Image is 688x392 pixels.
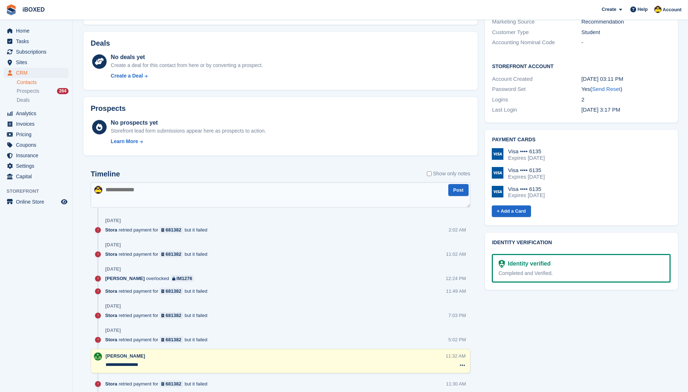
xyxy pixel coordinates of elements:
div: retried payment for but it failed [105,251,211,258]
div: Identity verified [505,259,551,268]
a: menu [4,108,69,118]
div: Expires [DATE] [508,192,545,199]
a: 681382 [160,251,183,258]
img: Katie Brown [94,186,102,194]
div: 681382 [166,336,181,343]
img: Visa Logo [492,148,503,160]
div: 7:03 PM [448,312,466,319]
div: Accounting Nominal Code [492,38,581,47]
label: Show only notes [427,170,470,178]
a: menu [4,140,69,150]
div: retried payment for but it failed [105,380,211,387]
div: Expires [DATE] [508,174,545,180]
div: Learn More [111,138,138,145]
span: [PERSON_NAME] [106,353,145,359]
div: retried payment for but it failed [105,312,211,319]
img: Visa Logo [492,167,503,179]
span: Home [16,26,59,36]
time: 2024-07-08 14:17:15 UTC [581,107,620,113]
div: Visa •••• 6135 [508,186,545,192]
div: [DATE] 03:11 PM [581,75,671,83]
a: menu [4,68,69,78]
span: Deals [17,97,30,104]
span: Stora [105,251,117,258]
div: Expires [DATE] [508,155,545,161]
div: 2:02 AM [449,226,466,233]
span: Tasks [16,36,59,46]
a: Create a Deal [111,72,263,80]
div: Create a deal for this contact from here or by converting a prospect. [111,62,263,69]
span: Subscriptions [16,47,59,57]
div: retried payment for but it failed [105,288,211,295]
span: Analytics [16,108,59,118]
div: Last Login [492,106,581,114]
div: 11:32 AM [446,353,466,359]
a: 681382 [160,288,183,295]
button: Post [448,184,469,196]
div: 681382 [166,312,181,319]
a: 681382 [160,226,183,233]
a: menu [4,150,69,160]
h2: Deals [91,39,110,47]
span: [PERSON_NAME] [105,275,145,282]
span: Account [663,6,681,13]
h2: Storefront Account [492,62,671,70]
h2: Payment cards [492,137,671,143]
a: Prospects 264 [17,87,69,95]
div: Logins [492,96,581,104]
span: Coupons [16,140,59,150]
div: 5:02 PM [448,336,466,343]
div: [DATE] [105,266,121,272]
span: Stora [105,380,117,387]
span: Create [602,6,616,13]
div: IM1276 [177,275,192,282]
div: Password Set [492,85,581,93]
div: Completed and Verified. [499,270,664,277]
div: 681382 [166,226,181,233]
a: menu [4,161,69,171]
a: + Add a Card [492,205,531,217]
span: ( ) [590,86,622,92]
div: [DATE] [105,218,121,224]
span: Help [638,6,648,13]
div: Student [581,28,671,37]
span: Insurance [16,150,59,160]
span: Stora [105,336,117,343]
a: Send Reset [592,86,620,92]
div: overlocked [105,275,198,282]
div: retried payment for but it failed [105,336,211,343]
a: Preview store [60,197,69,206]
span: Prospects [17,88,39,95]
span: Capital [16,171,59,182]
div: 11:30 AM [446,380,466,387]
div: Visa •••• 6135 [508,148,545,155]
div: 681382 [166,288,181,295]
div: 681382 [166,251,181,258]
a: menu [4,47,69,57]
div: 11:49 AM [446,288,466,295]
a: IM1276 [170,275,194,282]
span: Settings [16,161,59,171]
a: 681382 [160,312,183,319]
a: menu [4,36,69,46]
div: Storefront lead form submissions appear here as prospects to action. [111,127,266,135]
img: Visa Logo [492,186,503,197]
div: 2 [581,96,671,104]
a: Learn More [111,138,266,145]
a: menu [4,119,69,129]
span: Invoices [16,119,59,129]
h2: Identity verification [492,240,671,246]
div: Marketing Source [492,18,581,26]
div: Customer Type [492,28,581,37]
a: iBOXED [20,4,48,16]
a: menu [4,57,69,67]
a: menu [4,129,69,139]
div: retried payment for but it failed [105,226,211,233]
div: [DATE] [105,328,121,333]
h2: Timeline [91,170,120,178]
img: Identity Verification Ready [499,260,505,268]
a: menu [4,171,69,182]
span: Storefront [7,188,72,195]
div: 264 [57,88,69,94]
a: menu [4,26,69,36]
